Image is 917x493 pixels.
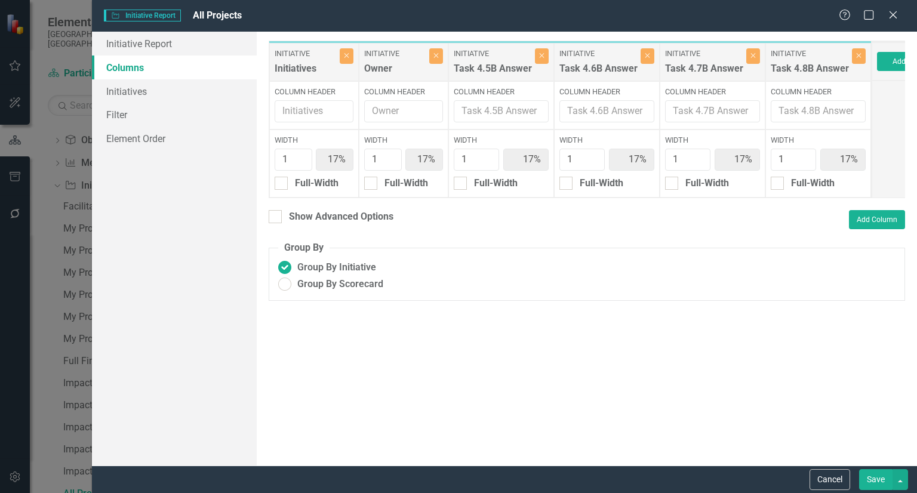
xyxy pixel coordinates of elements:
[665,87,760,97] label: Column Header
[771,62,849,82] div: Task 4.8B Answer
[454,48,532,59] label: Initiative
[193,10,242,21] span: All Projects
[454,100,549,122] input: Task 4.5B Answer
[364,149,402,171] input: Column Width
[92,32,257,56] a: Initiative Report
[559,62,638,82] div: Task 4.6B Answer
[364,100,443,122] input: Owner
[92,103,257,127] a: Filter
[278,241,330,255] legend: Group By
[454,87,549,97] label: Column Header
[295,177,339,190] div: Full-Width
[92,127,257,150] a: Element Order
[104,10,181,21] span: Initiative Report
[685,177,729,190] div: Full-Width
[297,261,376,275] span: Group By Initiative
[771,100,866,122] input: Task 4.8B Answer
[275,100,353,122] input: Initiatives
[810,469,850,490] button: Cancel
[771,149,816,171] input: Column Width
[665,135,760,146] label: Width
[384,177,428,190] div: Full-Width
[665,48,743,59] label: Initiative
[454,62,532,82] div: Task 4.5B Answer
[791,177,835,190] div: Full-Width
[454,149,499,171] input: Column Width
[297,278,383,291] span: Group By Scorecard
[559,149,605,171] input: Column Width
[771,135,866,146] label: Width
[559,135,654,146] label: Width
[474,177,518,190] div: Full-Width
[275,135,353,146] label: Width
[275,149,312,171] input: Column Width
[665,149,710,171] input: Column Width
[275,62,337,82] div: Initiatives
[364,87,443,97] label: Column Header
[289,210,393,224] div: Show Advanced Options
[665,62,743,82] div: Task 4.7B Answer
[275,87,353,97] label: Column Header
[275,48,337,59] label: Initiative
[364,48,426,59] label: Initiative
[559,87,654,97] label: Column Header
[665,100,760,122] input: Task 4.7B Answer
[364,62,426,82] div: Owner
[859,469,893,490] button: Save
[580,177,623,190] div: Full-Width
[364,135,443,146] label: Width
[771,87,866,97] label: Column Header
[92,56,257,79] a: Columns
[771,48,849,59] label: Initiative
[454,135,549,146] label: Width
[92,79,257,103] a: Initiatives
[559,48,638,59] label: Initiative
[559,100,654,122] input: Task 4.6B Answer
[849,210,905,229] button: Add Column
